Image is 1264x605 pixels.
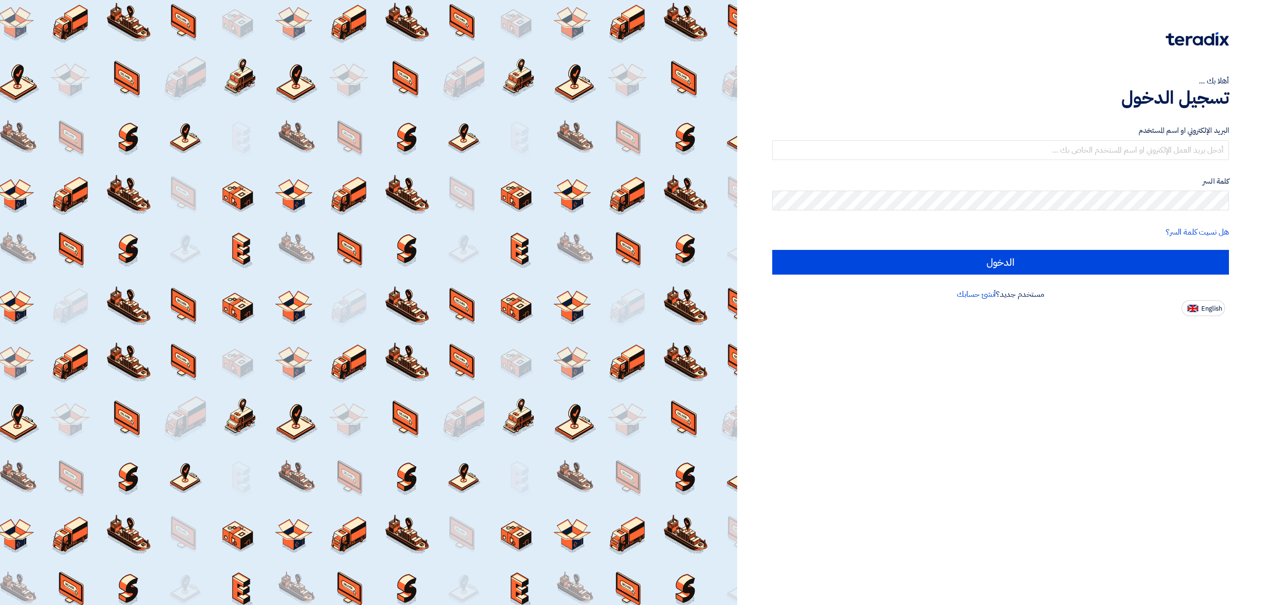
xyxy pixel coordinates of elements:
button: English [1182,300,1225,316]
h1: تسجيل الدخول [772,87,1229,109]
span: English [1201,305,1222,312]
input: الدخول [772,250,1229,275]
div: مستخدم جديد؟ [772,288,1229,300]
input: أدخل بريد العمل الإلكتروني او اسم المستخدم الخاص بك ... [772,140,1229,160]
label: البريد الإلكتروني او اسم المستخدم [772,125,1229,136]
img: en-US.png [1187,305,1198,312]
a: أنشئ حسابك [957,288,996,300]
label: كلمة السر [772,176,1229,187]
div: أهلا بك ... [772,75,1229,87]
img: Teradix logo [1166,32,1229,46]
a: هل نسيت كلمة السر؟ [1166,226,1229,238]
